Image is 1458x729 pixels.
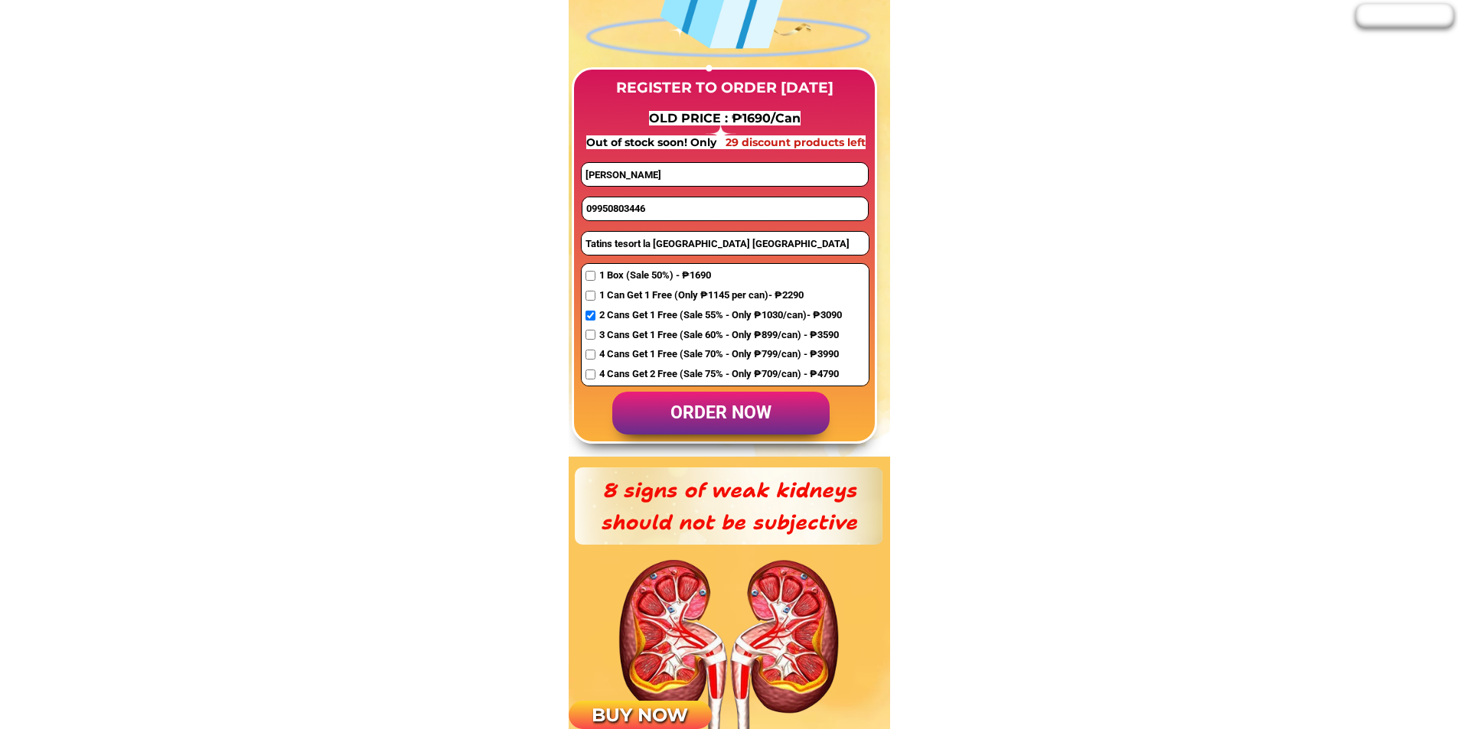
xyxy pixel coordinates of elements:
[599,347,842,363] span: 4 Cans Get 1 Free (Sale 70% - Only ₱799/can) - ₱3990
[582,197,868,220] input: Phone number
[612,392,830,435] p: order now
[582,163,867,186] input: first and last name
[599,308,842,324] span: 2 Cans Get 1 Free (Sale 55% - Only ₱1030/can)- ₱3090
[595,474,863,538] h3: 8 signs of weak kidneys should not be subjective
[599,268,842,284] span: 1 Box (Sale 50%) - ₱1690
[586,135,719,149] span: Out of stock soon! Only
[599,327,842,343] span: 3 Cans Get 1 Free (Sale 60% - Only ₱899/can) - ₱3590
[604,76,846,99] h3: REGISTER TO ORDER [DATE]
[726,135,866,149] span: 29 discount products left
[599,288,842,304] span: 1 Can Get 1 Free (Only ₱1145 per can)- ₱2290
[649,111,801,125] span: OLD PRICE : ₱1690/Can
[599,366,842,382] span: 4 Cans Get 2 Free (Sale 75% - Only ₱709/can) - ₱4790
[582,232,869,255] input: Address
